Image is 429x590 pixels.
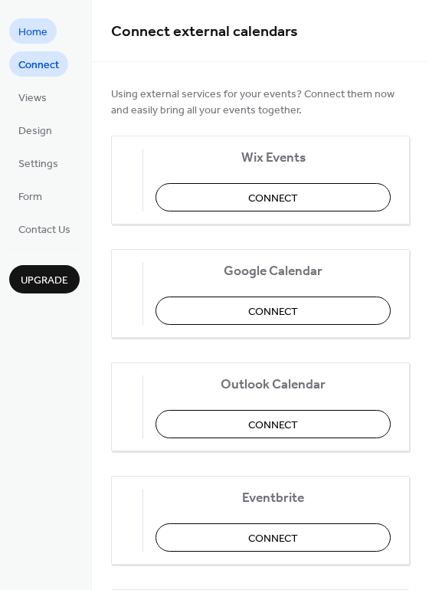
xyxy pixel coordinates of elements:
span: Connect [248,304,298,320]
a: Connect [9,51,68,77]
span: Wix Events [156,150,391,166]
span: Connect [248,531,298,547]
button: Connect [156,183,391,211]
span: Home [18,25,47,41]
span: Design [18,123,52,139]
span: Connect [248,418,298,434]
span: Connect [248,191,298,207]
span: Using external services for your events? Connect them now and easily bring all your events together. [111,87,410,119]
span: Settings [18,156,58,172]
button: Connect [156,297,391,325]
a: Contact Us [9,216,80,241]
span: Eventbrite [156,490,391,506]
a: Settings [9,150,67,175]
span: Form [18,189,42,205]
a: Design [9,117,61,143]
button: Connect [156,410,391,438]
a: Home [9,18,57,44]
span: Connect external calendars [111,17,298,47]
a: Form [9,183,51,208]
span: Connect [18,57,59,74]
button: Upgrade [9,265,80,293]
span: Outlook Calendar [156,377,391,393]
button: Connect [156,523,391,552]
span: Views [18,90,47,107]
span: Upgrade [21,273,68,289]
a: Views [9,84,56,110]
span: Google Calendar [156,264,391,280]
span: Contact Us [18,222,70,238]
